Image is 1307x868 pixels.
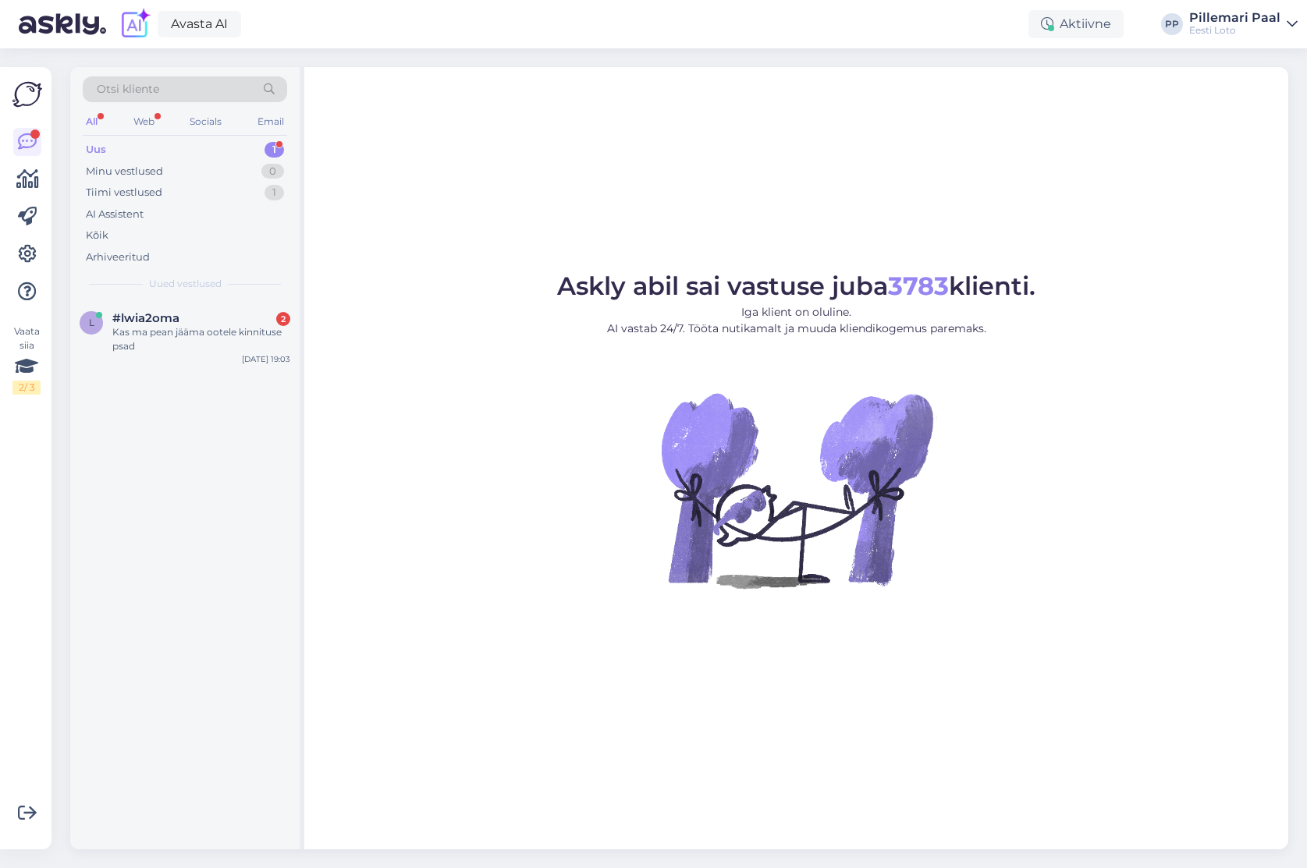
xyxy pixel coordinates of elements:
[265,185,284,200] div: 1
[186,112,225,132] div: Socials
[149,277,222,291] span: Uued vestlused
[276,312,290,326] div: 2
[1189,12,1280,24] div: Pillemari Paal
[97,81,159,97] span: Otsi kliente
[557,271,1035,301] span: Askly abil sai vastuse juba klienti.
[12,80,42,109] img: Askly Logo
[12,324,41,395] div: Vaata siia
[12,381,41,395] div: 2 / 3
[888,271,949,301] b: 3783
[119,8,151,41] img: explore-ai
[86,250,150,265] div: Arhiveeritud
[158,11,241,37] a: Avasta AI
[242,353,290,365] div: [DATE] 19:03
[86,142,106,158] div: Uus
[112,325,290,353] div: Kas ma pean jääma ootele kinnituse psad
[86,228,108,243] div: Kõik
[1161,13,1183,35] div: PP
[89,317,94,328] span: l
[265,142,284,158] div: 1
[557,304,1035,337] p: Iga klient on oluline. AI vastab 24/7. Tööta nutikamalt ja muuda kliendikogemus paremaks.
[1189,12,1298,37] a: Pillemari PaalEesti Loto
[261,164,284,179] div: 0
[86,164,163,179] div: Minu vestlused
[83,112,101,132] div: All
[1189,24,1280,37] div: Eesti Loto
[86,207,144,222] div: AI Assistent
[112,311,179,325] span: #lwia2oma
[130,112,158,132] div: Web
[86,185,162,200] div: Tiimi vestlused
[1028,10,1124,38] div: Aktiivne
[656,349,937,630] img: No Chat active
[254,112,287,132] div: Email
